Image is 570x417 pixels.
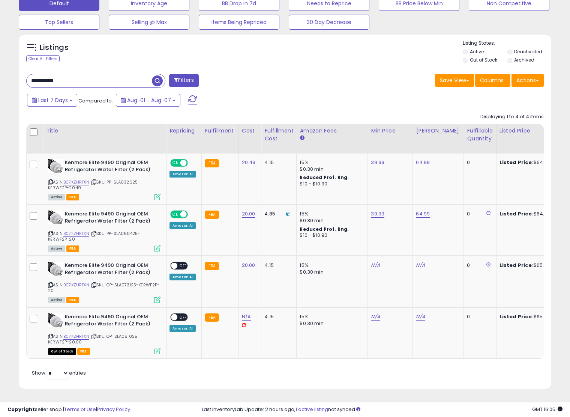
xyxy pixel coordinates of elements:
[499,211,562,217] div: $64.99
[205,262,219,270] small: FBA
[371,262,380,269] a: N/A
[467,159,490,166] div: 0
[416,127,460,135] div: [PERSON_NAME]
[300,269,362,275] div: $0.30 min
[499,313,562,320] div: $65.00
[77,348,90,355] span: FBA
[242,127,258,135] div: Cost
[187,160,199,166] span: OFF
[242,159,256,166] a: 20.49
[66,297,79,303] span: FBA
[127,96,171,104] span: Aug-01 - Aug-07
[242,210,255,218] a: 20.00
[48,230,140,242] span: | SKU: PP-SLA060425-KERWF2P-20
[514,48,542,55] label: Deactivated
[499,262,562,269] div: $65.00
[371,210,384,218] a: 39.99
[300,159,362,166] div: 15%
[264,262,291,269] div: 4.15
[532,406,562,413] span: 2025-08-15 16:05 GMT
[48,194,65,200] span: All listings currently available for purchase on Amazon
[48,313,160,354] div: ASIN:
[499,127,564,135] div: Listed Price
[205,211,219,219] small: FBA
[177,263,189,269] span: OFF
[300,262,362,269] div: 15%
[499,159,562,166] div: $64.99
[511,74,544,87] button: Actions
[63,282,89,288] a: B07KZHRTXN
[38,96,68,104] span: Last 7 Days
[48,333,139,345] span: | SKU: OP-SLA081025-KERWF2P-20.00
[48,297,65,303] span: All listings currently available for purchase on Amazon
[300,232,362,239] div: $10 - $10.90
[48,245,65,252] span: All listings currently available for purchase on Amazon
[300,174,349,181] b: Reduced Prof. Rng.
[300,181,362,187] div: $10 - $10.90
[63,333,89,340] a: B07KZHRTXN
[199,15,279,30] button: Items Being Repriced
[40,42,69,53] h5: Listings
[66,245,79,252] span: FBA
[499,262,534,269] b: Listed Price:
[109,15,189,30] button: Selling @ Max
[48,179,140,190] span: | SKU: PP-SLA032625-KERWF2P-20.49
[300,135,304,142] small: Amazon Fees.
[26,55,60,62] div: Clear All Filters
[48,211,63,224] img: 41KtRkJr+oL._SL40_.jpg
[187,211,199,218] span: OFF
[48,262,160,302] div: ASIN:
[300,320,362,327] div: $0.30 min
[48,159,160,199] div: ASIN:
[48,211,160,251] div: ASIN:
[63,230,89,237] a: B07KZHRTXN
[264,211,291,217] div: 4.85
[475,74,510,87] button: Columns
[65,211,156,226] b: Kenmore Elite 9490 Original OEM Refrigerator Water Filter (2 Pack)
[467,211,490,217] div: 0
[300,226,349,232] b: Reduced Prof. Rng.
[467,262,490,269] div: 0
[171,211,180,218] span: ON
[264,159,291,166] div: 4.15
[169,222,196,229] div: Amazon AI
[416,313,425,321] a: N/A
[65,159,156,175] b: Kenmore Elite 9490 Original OEM Refrigerator Water Filter (2 Pack)
[463,40,551,47] p: Listing States:
[480,77,504,84] span: Columns
[467,127,493,143] div: Fulfillable Quantity
[470,48,484,55] label: Active
[202,406,562,413] div: Last InventoryLab Update: 2 hours ago, not synced.
[371,313,380,321] a: N/A
[66,194,79,200] span: FBA
[300,211,362,217] div: 15%
[48,348,76,355] span: All listings that are currently out of stock and unavailable for purchase on Amazon
[46,127,163,135] div: Title
[169,127,198,135] div: Repricing
[480,113,544,120] div: Displaying 1 to 4 of 4 items
[499,210,534,217] b: Listed Price:
[65,313,156,329] b: Kenmore Elite 9490 Original OEM Refrigerator Water Filter (2 Pack)
[169,74,198,87] button: Filters
[300,166,362,173] div: $0.30 min
[63,179,89,185] a: B07KZHRTXN
[169,325,196,332] div: Amazon AI
[169,274,196,280] div: Amazon AI
[205,313,219,322] small: FBA
[7,406,35,413] strong: Copyright
[416,262,425,269] a: N/A
[242,262,255,269] a: 20.00
[169,171,196,178] div: Amazon AI
[116,94,180,107] button: Aug-01 - Aug-07
[264,313,291,320] div: 4.15
[19,15,99,30] button: Top Sellers
[48,159,63,173] img: 41KtRkJr+oL._SL40_.jpg
[499,159,534,166] b: Listed Price:
[514,57,534,63] label: Archived
[435,74,474,87] button: Save View
[205,159,219,167] small: FBA
[295,406,328,413] a: 1 active listing
[467,313,490,320] div: 0
[499,313,534,320] b: Listed Price:
[371,159,384,166] a: 39.99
